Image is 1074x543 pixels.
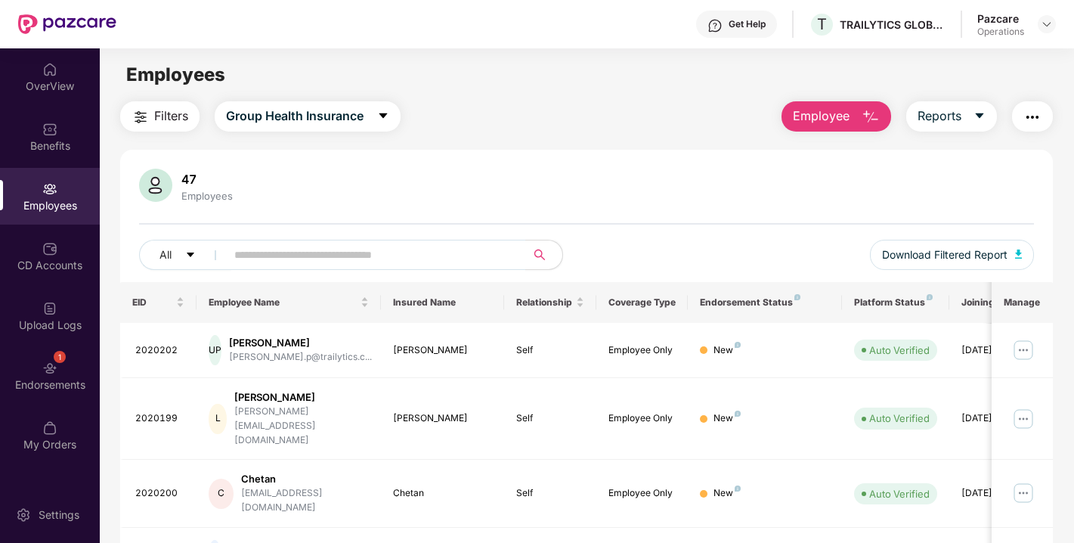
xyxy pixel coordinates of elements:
[735,342,741,348] img: svg+xml;base64,PHN2ZyB4bWxucz0iaHR0cDovL3d3dy53My5vcmcvMjAwMC9zdmciIHdpZHRoPSI4IiBoZWlnaHQ9IjgiIH...
[34,507,84,523] div: Settings
[393,343,492,358] div: [PERSON_NAME]
[132,296,174,309] span: EID
[1041,18,1053,30] img: svg+xml;base64,PHN2ZyBpZD0iRHJvcGRvd24tMzJ4MzIiIHhtbG5zPSJodHRwOi8vd3d3LnczLm9yZy8yMDAwL3N2ZyIgd2...
[516,296,573,309] span: Relationship
[794,294,800,300] img: svg+xml;base64,PHN2ZyB4bWxucz0iaHR0cDovL3d3dy53My5vcmcvMjAwMC9zdmciIHdpZHRoPSI4IiBoZWlnaHQ9IjgiIH...
[1011,338,1035,362] img: manageButton
[973,110,986,123] span: caret-down
[209,335,221,365] div: UP
[54,351,66,363] div: 1
[854,296,937,309] div: Platform Status
[18,14,116,34] img: New Pazcare Logo
[707,18,723,33] img: svg+xml;base64,PHN2ZyBpZD0iSGVscC0zMngzMiIgeG1sbnM9Imh0dHA6Ly93d3cudzMub3JnLzIwMDAvc3ZnIiB3aWR0aD...
[949,282,1042,323] th: Joining Date
[393,486,492,501] div: Chetan
[42,420,57,436] img: svg+xml;base64,PHN2ZyBpZD0iTXlfT3JkZXJzIiBkYXRhLW5hbWU9Ik15IE9yZGVycyIgeG1sbnM9Imh0dHA6Ly93d3cudz...
[1011,482,1035,506] img: manageButton
[817,15,827,33] span: T
[735,411,741,417] img: svg+xml;base64,PHN2ZyB4bWxucz0iaHR0cDovL3d3dy53My5vcmcvMjAwMC9zdmciIHdpZHRoPSI4IiBoZWlnaHQ9IjgiIH...
[241,472,369,486] div: Chetan
[961,343,1029,358] div: [DATE]
[596,282,689,323] th: Coverage Type
[713,411,741,426] div: New
[782,101,891,132] button: Employee
[700,296,829,309] div: Endorsement Status
[927,294,933,300] img: svg+xml;base64,PHN2ZyB4bWxucz0iaHR0cDovL3d3dy53My5vcmcvMjAwMC9zdmciIHdpZHRoPSI4IiBoZWlnaHQ9IjgiIH...
[377,110,389,123] span: caret-down
[1011,407,1035,431] img: manageButton
[126,64,225,85] span: Employees
[516,343,584,358] div: Self
[992,282,1053,323] th: Manage
[1023,108,1042,126] img: svg+xml;base64,PHN2ZyB4bWxucz0iaHR0cDovL3d3dy53My5vcmcvMjAwMC9zdmciIHdpZHRoPSIyNCIgaGVpZ2h0PSIyNC...
[516,411,584,426] div: Self
[135,343,185,358] div: 2020202
[977,11,1024,26] div: Pazcare
[197,282,381,323] th: Employee Name
[525,240,563,270] button: search
[882,247,1007,263] span: Download Filtered Report
[504,282,596,323] th: Relationship
[139,169,172,202] img: svg+xml;base64,PHN2ZyB4bWxucz0iaHR0cDovL3d3dy53My5vcmcvMjAwMC9zdmciIHhtbG5zOnhsaW5rPSJodHRwOi8vd3...
[906,101,997,132] button: Reportscaret-down
[608,411,676,426] div: Employee Only
[393,411,492,426] div: [PERSON_NAME]
[159,247,172,263] span: All
[735,486,741,492] img: svg+xml;base64,PHN2ZyB4bWxucz0iaHR0cDovL3d3dy53My5vcmcvMjAwMC9zdmciIHdpZHRoPSI4IiBoZWlnaHQ9IjgiIH...
[154,107,188,126] span: Filters
[139,240,231,270] button: Allcaret-down
[229,350,372,365] div: [PERSON_NAME].p@trailytics.c...
[869,411,930,426] div: Auto Verified
[381,282,504,323] th: Insured Name
[241,486,369,515] div: [EMAIL_ADDRESS][DOMAIN_NAME]
[608,486,676,501] div: Employee Only
[209,296,357,309] span: Employee Name
[840,17,946,32] div: TRAILYTICS GLOBAL SERVICES PRIVATE LIMITED
[120,282,197,323] th: EID
[209,404,226,434] div: L
[209,479,234,509] div: C
[713,343,741,358] div: New
[42,361,57,376] img: svg+xml;base64,PHN2ZyBpZD0iRW5kb3JzZW1lbnRzIiB4bWxucz0iaHR0cDovL3d3dy53My5vcmcvMjAwMC9zdmciIHdpZH...
[977,26,1024,38] div: Operations
[862,108,880,126] img: svg+xml;base64,PHN2ZyB4bWxucz0iaHR0cDovL3d3dy53My5vcmcvMjAwMC9zdmciIHhtbG5zOnhsaW5rPSJodHRwOi8vd3...
[135,486,185,501] div: 2020200
[135,411,185,426] div: 2020199
[42,122,57,137] img: svg+xml;base64,PHN2ZyBpZD0iQmVuZWZpdHMiIHhtbG5zPSJodHRwOi8vd3d3LnczLm9yZy8yMDAwL3N2ZyIgd2lkdGg9Ij...
[870,240,1035,270] button: Download Filtered Report
[869,343,930,358] div: Auto Verified
[713,486,741,501] div: New
[918,107,961,126] span: Reports
[234,405,369,448] div: [PERSON_NAME][EMAIL_ADDRESS][DOMAIN_NAME]
[229,336,372,350] div: [PERSON_NAME]
[234,390,369,405] div: [PERSON_NAME]
[132,108,150,126] img: svg+xml;base64,PHN2ZyB4bWxucz0iaHR0cDovL3d3dy53My5vcmcvMjAwMC9zdmciIHdpZHRoPSIyNCIgaGVpZ2h0PSIyNC...
[961,486,1029,501] div: [DATE]
[525,249,555,261] span: search
[42,182,57,197] img: svg+xml;base64,PHN2ZyBpZD0iRW1wbG95ZWVzIiB4bWxucz0iaHR0cDovL3d3dy53My5vcmcvMjAwMC9zdmciIHdpZHRoPS...
[226,107,364,126] span: Group Health Insurance
[185,250,196,262] span: caret-down
[178,190,236,202] div: Employees
[120,101,200,132] button: Filters
[42,62,57,77] img: svg+xml;base64,PHN2ZyBpZD0iSG9tZSIgeG1sbnM9Imh0dHA6Ly93d3cudzMub3JnLzIwMDAvc3ZnIiB3aWR0aD0iMjAiIG...
[178,172,236,187] div: 47
[793,107,850,126] span: Employee
[608,343,676,358] div: Employee Only
[961,411,1029,426] div: [DATE]
[16,507,31,523] img: svg+xml;base64,PHN2ZyBpZD0iU2V0dGluZy0yMHgyMCIgeG1sbnM9Imh0dHA6Ly93d3cudzMub3JnLzIwMDAvc3ZnIiB3aW...
[869,486,930,501] div: Auto Verified
[215,101,401,132] button: Group Health Insurancecaret-down
[729,18,766,30] div: Get Help
[42,301,57,316] img: svg+xml;base64,PHN2ZyBpZD0iVXBsb2FkX0xvZ3MiIGRhdGEtbmFtZT0iVXBsb2FkIExvZ3MiIHhtbG5zPSJodHRwOi8vd3...
[1015,250,1023,259] img: svg+xml;base64,PHN2ZyB4bWxucz0iaHR0cDovL3d3dy53My5vcmcvMjAwMC9zdmciIHhtbG5zOnhsaW5rPSJodHRwOi8vd3...
[42,241,57,256] img: svg+xml;base64,PHN2ZyBpZD0iQ0RfQWNjb3VudHMiIGRhdGEtbmFtZT0iQ0QgQWNjb3VudHMiIHhtbG5zPSJodHRwOi8vd3...
[516,486,584,501] div: Self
